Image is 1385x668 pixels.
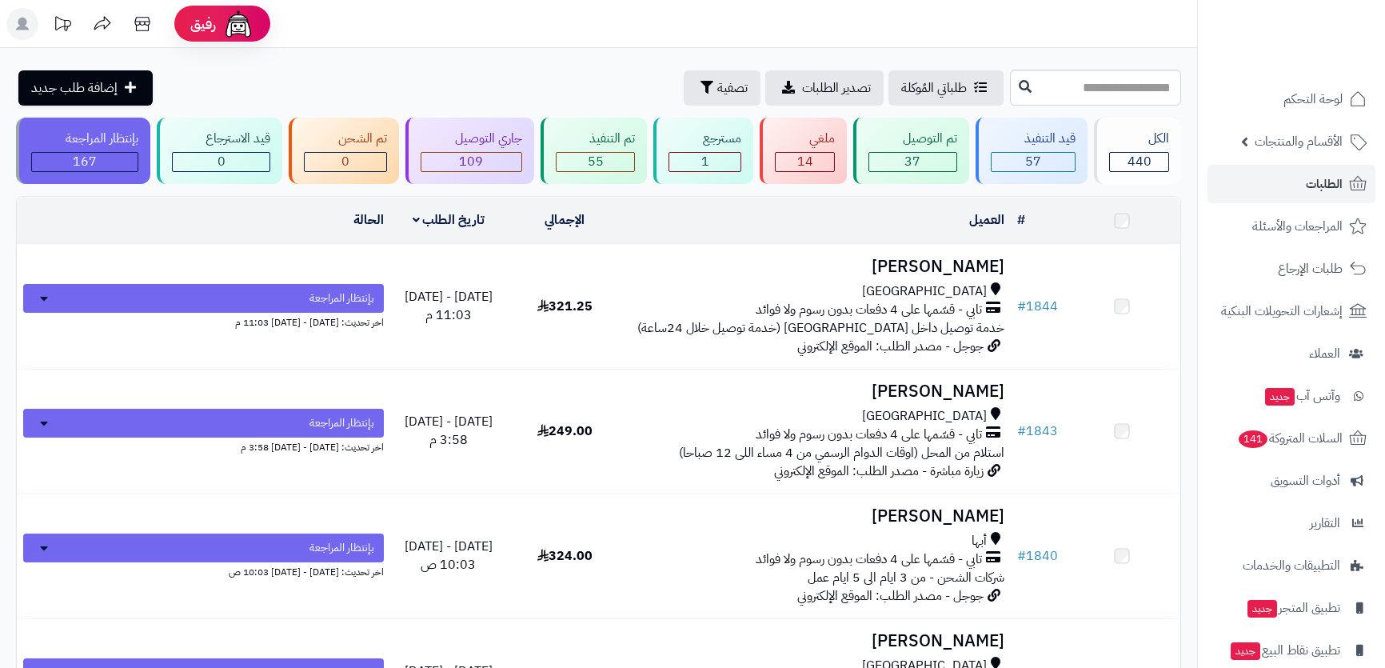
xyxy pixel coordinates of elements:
span: تصدير الطلبات [802,78,871,98]
span: طلباتي المُوكلة [901,78,967,98]
span: جوجل - مصدر الطلب: الموقع الإلكتروني [797,586,984,606]
span: [GEOGRAPHIC_DATA] [862,282,987,301]
span: الطلبات [1306,173,1343,195]
div: 1 [669,153,740,171]
a: الكل440 [1091,118,1184,184]
a: تم التنفيذ 55 [537,118,651,184]
a: تحديثات المنصة [42,8,82,44]
span: # [1017,297,1026,316]
span: المراجعات والأسئلة [1252,215,1343,238]
span: زيارة مباشرة - مصدر الطلب: الموقع الإلكتروني [774,462,984,481]
a: تاريخ الطلب [413,210,485,230]
span: التطبيقات والخدمات [1243,554,1340,577]
span: تطبيق المتجر [1246,597,1340,619]
span: تابي - قسّمها على 4 دفعات بدون رسوم ولا فوائد [756,426,982,444]
div: الكل [1109,130,1169,148]
span: 321.25 [537,297,593,316]
span: 0 [218,152,226,171]
span: 167 [73,152,97,171]
div: 55 [557,153,635,171]
div: 0 [173,153,270,171]
div: اخر تحديث: [DATE] - [DATE] 10:03 ص [23,562,384,579]
h3: [PERSON_NAME] [629,507,1004,526]
a: تم التوصيل 37 [850,118,972,184]
span: إضافة طلب جديد [31,78,118,98]
div: تم التنفيذ [556,130,636,148]
a: التقارير [1207,504,1375,542]
h3: [PERSON_NAME] [629,258,1004,276]
h3: [PERSON_NAME] [629,382,1004,401]
span: [GEOGRAPHIC_DATA] [862,407,987,426]
span: السلات المتروكة [1237,427,1343,450]
a: #1843 [1017,422,1058,441]
a: أدوات التسويق [1207,462,1375,500]
a: بإنتظار المراجعة 167 [13,118,154,184]
a: المراجعات والأسئلة [1207,207,1375,246]
span: إشعارات التحويلات البنكية [1221,300,1343,322]
a: قيد التنفيذ 57 [972,118,1092,184]
h3: [PERSON_NAME] [629,632,1004,650]
a: الطلبات [1207,165,1375,203]
a: الحالة [353,210,384,230]
img: ai-face.png [222,8,254,40]
a: إشعارات التحويلات البنكية [1207,292,1375,330]
div: مسترجع [669,130,741,148]
a: قيد الاسترجاع 0 [154,118,286,184]
a: وآتس آبجديد [1207,377,1375,415]
button: تصفية [684,70,760,106]
span: خدمة توصيل داخل [GEOGRAPHIC_DATA] (خدمة توصيل خلال 24ساعة) [637,318,1004,338]
div: 57 [992,153,1076,171]
a: جاري التوصيل 109 [402,118,537,184]
span: 57 [1025,152,1041,171]
span: استلام من المحل (اوقات الدوام الرسمي من 4 مساء اللى 12 صباحا) [679,443,1004,462]
div: 14 [776,153,834,171]
div: 109 [421,153,521,171]
img: logo-2.png [1276,42,1370,76]
a: #1844 [1017,297,1058,316]
div: قيد الاسترجاع [172,130,271,148]
span: تصفية [717,78,748,98]
div: تم الشحن [304,130,387,148]
a: طلبات الإرجاع [1207,250,1375,288]
span: تطبيق نقاط البيع [1229,639,1340,662]
span: أبها [972,532,987,550]
span: 1 [701,152,709,171]
a: # [1017,210,1025,230]
span: تابي - قسّمها على 4 دفعات بدون رسوم ولا فوائد [756,550,982,569]
span: أدوات التسويق [1271,470,1340,492]
a: #1840 [1017,546,1058,566]
span: جوجل - مصدر الطلب: الموقع الإلكتروني [797,337,984,356]
span: # [1017,546,1026,566]
a: تم الشحن 0 [285,118,402,184]
div: 37 [869,153,956,171]
span: 324.00 [537,546,593,566]
a: الإجمالي [545,210,585,230]
span: جديد [1231,642,1260,660]
span: وآتس آب [1263,385,1340,407]
div: اخر تحديث: [DATE] - [DATE] 11:03 م [23,313,384,330]
div: ملغي [775,130,835,148]
div: تم التوصيل [868,130,957,148]
a: السلات المتروكة141 [1207,419,1375,458]
span: العملاء [1309,342,1340,365]
a: العملاء [1207,334,1375,373]
span: 14 [797,152,813,171]
span: 37 [904,152,920,171]
div: جاري التوصيل [421,130,522,148]
span: 0 [341,152,349,171]
span: 440 [1128,152,1152,171]
div: 0 [305,153,386,171]
span: التقارير [1310,512,1340,534]
span: [DATE] - [DATE] 3:58 م [405,412,493,450]
span: # [1017,422,1026,441]
span: بإنتظار المراجعة [309,415,374,431]
div: اخر تحديث: [DATE] - [DATE] 3:58 م [23,438,384,454]
a: تصدير الطلبات [765,70,884,106]
span: تابي - قسّمها على 4 دفعات بدون رسوم ولا فوائد [756,301,982,319]
span: [DATE] - [DATE] 11:03 م [405,287,493,325]
span: 249.00 [537,422,593,441]
a: طلباتي المُوكلة [888,70,1004,106]
a: تطبيق المتجرجديد [1207,589,1375,627]
span: شركات الشحن - من 3 ايام الى 5 ايام عمل [808,568,1004,587]
span: الأقسام والمنتجات [1255,130,1343,153]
